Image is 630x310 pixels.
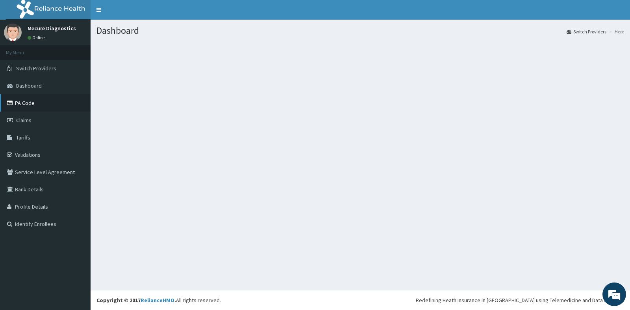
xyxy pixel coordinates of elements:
p: Mecure Diagnostics [28,26,76,31]
a: RelianceHMO [141,297,174,304]
span: Claims [16,117,31,124]
li: Here [607,28,624,35]
div: Redefining Heath Insurance in [GEOGRAPHIC_DATA] using Telemedicine and Data Science! [416,296,624,304]
span: Tariffs [16,134,30,141]
span: Dashboard [16,82,42,89]
footer: All rights reserved. [91,290,630,310]
a: Online [28,35,46,40]
span: We're online! [46,99,109,178]
span: Switch Providers [16,65,56,72]
textarea: Type your message and hit 'Enter' [4,215,150,242]
div: Chat with us now [41,44,132,54]
img: User Image [4,24,22,41]
a: Switch Providers [567,28,606,35]
strong: Copyright © 2017 . [96,297,176,304]
div: Minimize live chat window [129,4,148,23]
img: d_794563401_company_1708531726252_794563401 [15,39,32,59]
h1: Dashboard [96,26,624,36]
